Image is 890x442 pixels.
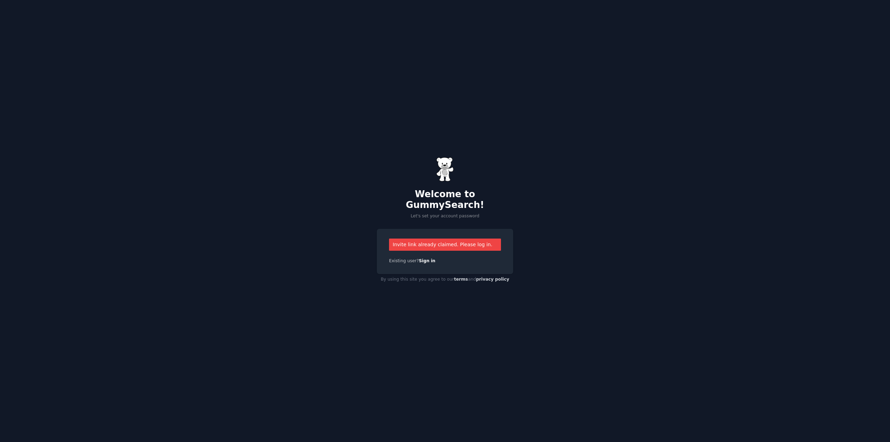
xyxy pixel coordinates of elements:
div: Invite link already claimed. Please log in. [389,239,501,251]
a: privacy policy [476,277,509,282]
h2: Welcome to GummySearch! [377,189,513,211]
a: Sign in [419,258,436,263]
a: terms [454,277,468,282]
div: By using this site you agree to our and [377,274,513,285]
p: Let's set your account password [377,213,513,219]
span: Existing user? [389,258,419,263]
img: Gummy Bear [436,157,454,182]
